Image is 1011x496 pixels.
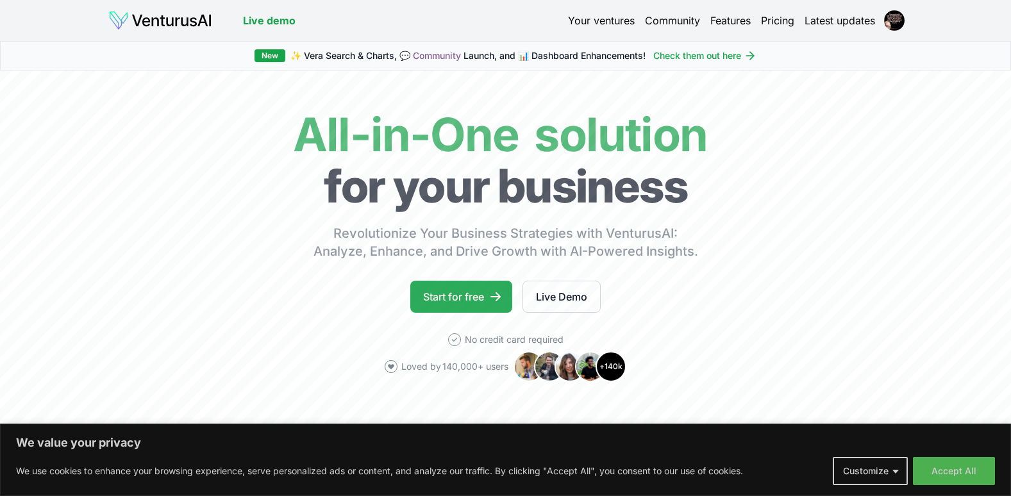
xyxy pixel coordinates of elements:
img: Avatar 4 [575,351,606,382]
div: New [255,49,285,62]
a: Live Demo [522,281,601,313]
a: Check them out here [653,49,756,62]
a: Pricing [761,13,794,28]
a: Community [413,50,461,61]
img: Avatar 1 [514,351,544,382]
a: Start for free [410,281,512,313]
a: Live demo [243,13,296,28]
img: ACg8ocJ-hyCa00VWt6NPQVgtB8wOSuBFfbRv0UfHlJts7VtKe15IQaU=s96-c [884,10,905,31]
a: Latest updates [805,13,875,28]
a: Features [710,13,751,28]
button: Customize [833,457,908,485]
p: We use cookies to enhance your browsing experience, serve personalized ads or content, and analyz... [16,463,743,479]
img: logo [108,10,212,31]
span: ✨ Vera Search & Charts, 💬 Launch, and 📊 Dashboard Enhancements! [290,49,646,62]
p: We value your privacy [16,435,995,451]
button: Accept All [913,457,995,485]
a: Your ventures [568,13,635,28]
a: Community [645,13,700,28]
img: Avatar 2 [534,351,565,382]
img: Avatar 3 [555,351,585,382]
